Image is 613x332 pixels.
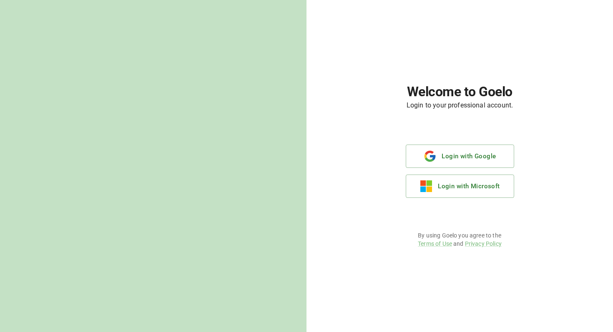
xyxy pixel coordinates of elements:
h1: Welcome to Goelo [407,84,513,100]
h6: Login to your professional account. [407,100,513,111]
a: Terms of Use [418,240,452,247]
a: Privacy Policy [465,240,502,247]
button: Login with Google [406,145,514,168]
img: microsoft.e116a418f9c5f551889532b8c5095213.svg [420,180,432,192]
p: By using Goelo you agree to the and [418,231,502,248]
img: google.b40778ce9db962e9de29649090e3d307.svg [423,150,437,162]
button: Login with Microsoft [406,175,514,198]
